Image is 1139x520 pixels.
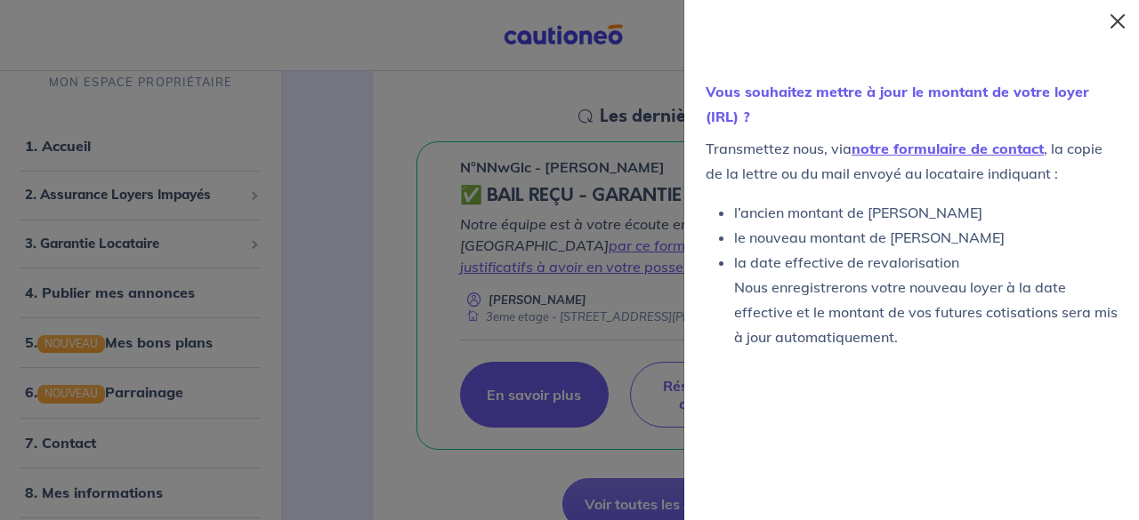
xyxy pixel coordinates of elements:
button: Close [1103,7,1132,36]
li: l’ancien montant de [PERSON_NAME] [734,200,1118,225]
li: le nouveau montant de [PERSON_NAME] [734,225,1118,250]
li: la date effective de revalorisation Nous enregistrerons votre nouveau loyer à la date effective e... [734,250,1118,349]
strong: Vous souhaitez mettre à jour le montant de votre loyer (IRL) ? [706,83,1089,125]
a: notre formulaire de contact [852,140,1044,157]
p: Transmettez nous, via , la copie de la lettre ou du mail envoyé au locataire indiquant : [706,136,1118,186]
